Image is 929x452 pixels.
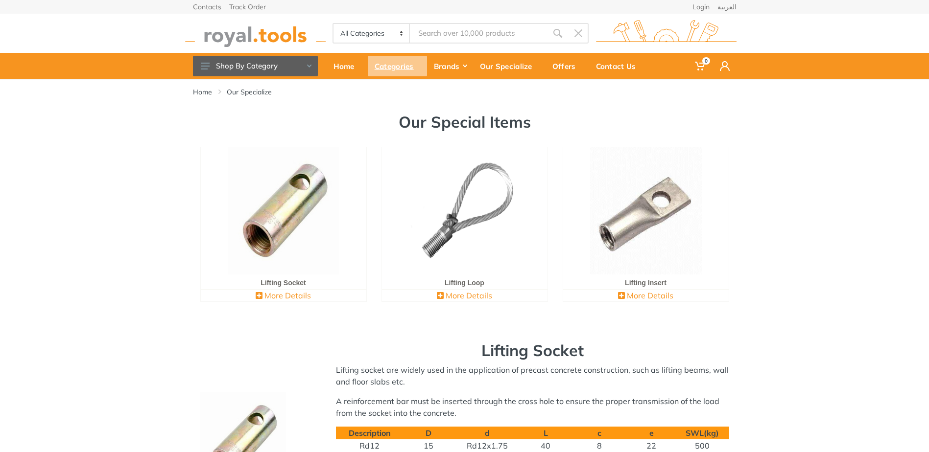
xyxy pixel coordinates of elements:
h2: Our Special Items [200,113,729,131]
p: A reinforcement bar must be inserted through the cross hole to ensure the proper transmission of ... [336,395,729,419]
div: Home [327,56,368,76]
a: Offers [546,53,589,79]
b: e [649,428,654,438]
b: D [426,428,431,438]
a: Track Order [229,3,266,10]
td: 500 [675,439,729,452]
button: Shop By Category [193,56,318,76]
b: d [485,428,490,438]
td: 22 [627,439,675,452]
div: Offers [546,56,589,76]
td: 8 [572,439,627,452]
a: Home [327,53,368,79]
td: Rd12x1.75 [454,439,520,452]
select: Category [333,24,410,43]
a: Home [193,87,212,97]
b: Description [349,428,391,438]
a: More Details [256,291,311,300]
b: c [597,428,601,438]
a: Our Specialize [227,87,272,97]
a: Lifting Loop [445,279,484,287]
td: 40 [520,439,572,452]
div: Brands [427,56,473,76]
div: Categories [368,56,427,76]
a: Lifting Socket [261,279,306,287]
p: Lifting socket are widely used in the application of precast concrete construction, such as lifti... [336,364,729,387]
a: Categories [368,53,427,79]
img: royal.tools Logo [596,20,737,47]
img: royal.tools Logo [185,20,326,47]
a: العربية [717,3,737,10]
div: Our Specialize [473,56,546,76]
input: Site search [410,23,547,44]
a: More Details [618,291,673,300]
td: Rd12 [336,439,403,452]
a: Contacts [193,3,221,10]
a: Contact Us [589,53,649,79]
h2: Lifting Socket [343,341,722,360]
a: Our Specialize [473,53,546,79]
b: SWL(kg) [686,428,719,438]
span: 0 [702,57,710,65]
nav: breadcrumb [193,87,737,97]
a: Login [692,3,710,10]
a: 0 [688,53,713,79]
b: L [544,428,548,438]
a: Lifting Insert [625,279,667,287]
td: 15 [403,439,454,452]
div: Contact Us [589,56,649,76]
a: More Details [437,291,492,300]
